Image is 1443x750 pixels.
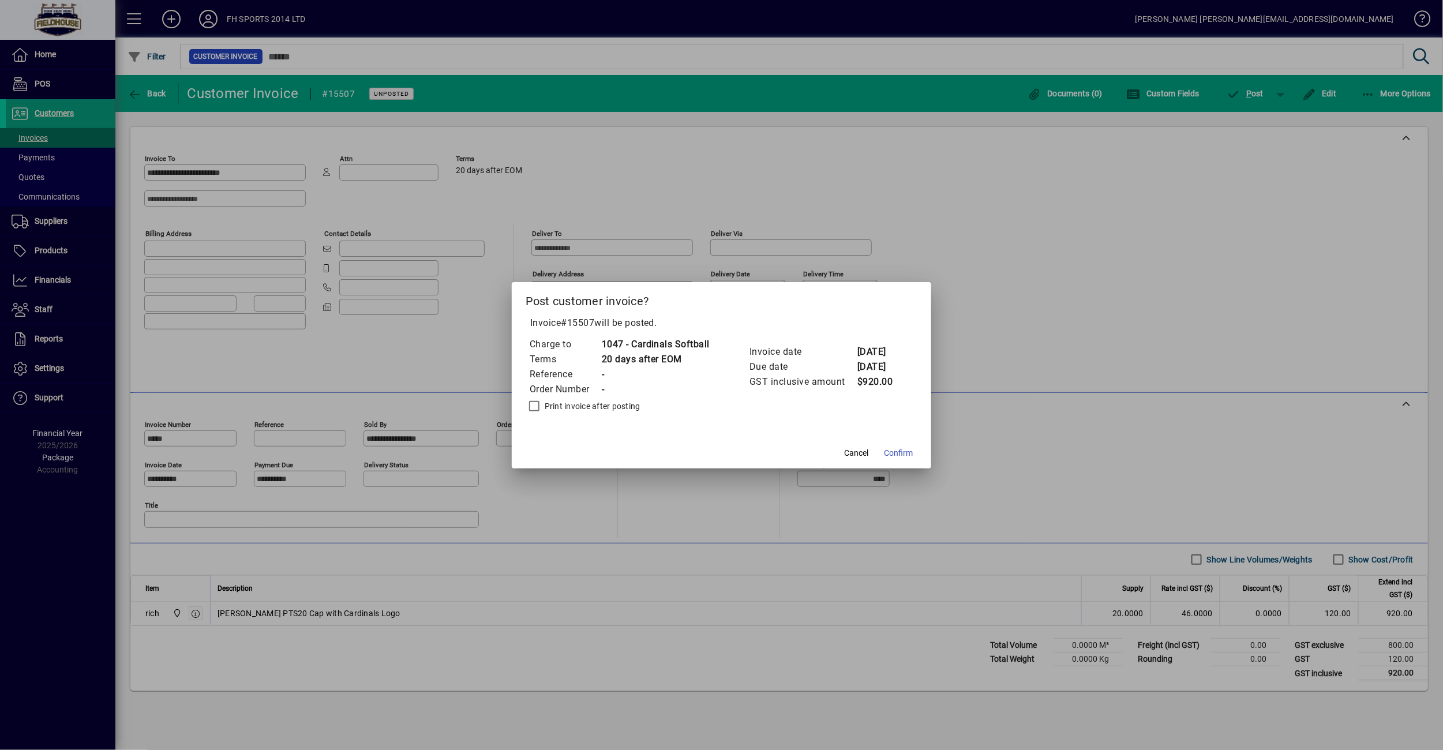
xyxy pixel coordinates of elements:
span: #15507 [561,317,594,328]
td: $920.00 [857,374,903,389]
td: [DATE] [857,344,903,359]
h2: Post customer invoice? [512,282,932,316]
span: Cancel [844,447,868,459]
td: Invoice date [749,344,857,359]
td: 1047 - Cardinals Softball [601,337,710,352]
td: [DATE] [857,359,903,374]
td: Reference [529,367,601,382]
button: Cancel [838,443,875,464]
td: - [601,367,710,382]
td: Charge to [529,337,601,352]
label: Print invoice after posting [542,400,640,412]
td: Order Number [529,382,601,397]
td: - [601,382,710,397]
td: Terms [529,352,601,367]
span: Confirm [884,447,913,459]
button: Confirm [879,443,917,464]
td: 20 days after EOM [601,352,710,367]
p: Invoice will be posted . [526,316,918,330]
td: GST inclusive amount [749,374,857,389]
td: Due date [749,359,857,374]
